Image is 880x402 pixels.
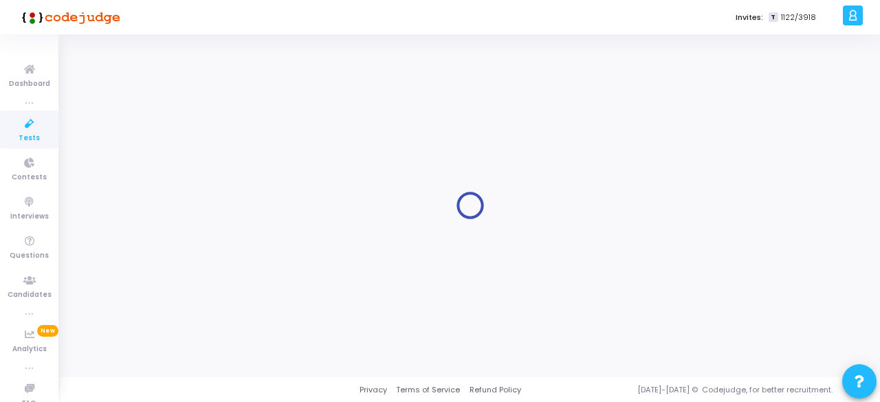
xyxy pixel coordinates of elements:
[470,384,521,396] a: Refund Policy
[17,3,120,31] img: logo
[781,12,816,23] span: 1122/3918
[10,250,49,262] span: Questions
[19,133,40,144] span: Tests
[9,78,50,90] span: Dashboard
[12,172,47,183] span: Contests
[396,384,460,396] a: Terms of Service
[736,12,763,23] label: Invites:
[12,344,47,355] span: Analytics
[360,384,387,396] a: Privacy
[10,211,49,223] span: Interviews
[37,325,58,337] span: New
[769,12,778,23] span: T
[521,384,863,396] div: [DATE]-[DATE] © Codejudge, for better recruitment.
[8,289,52,301] span: Candidates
